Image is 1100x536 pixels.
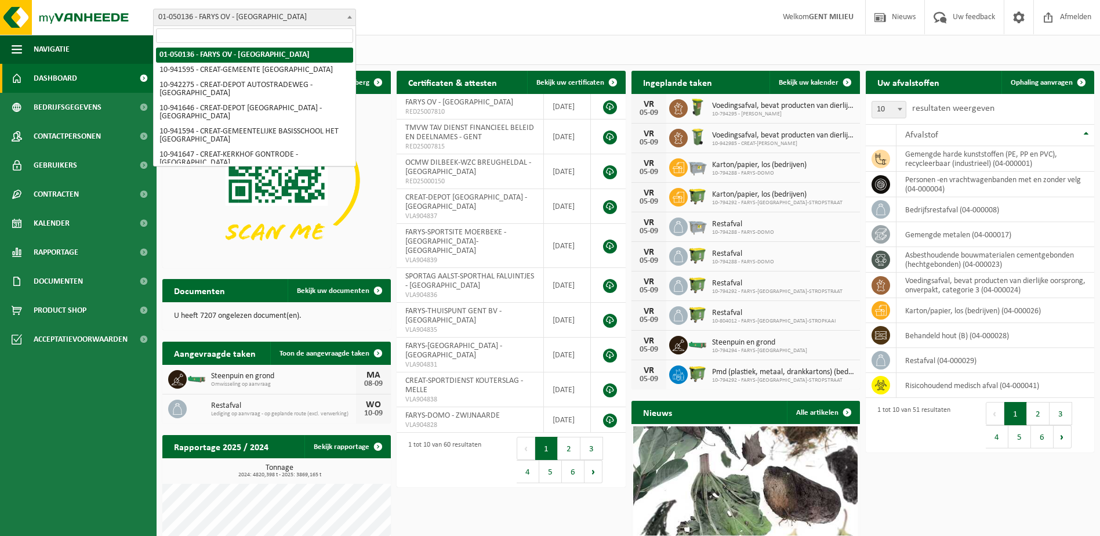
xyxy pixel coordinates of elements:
[405,212,535,221] span: VLA904837
[896,146,1094,172] td: gemengde harde kunststoffen (PE, PP en PVC), recycleerbaar (industrieel) (04-000001)
[637,336,660,346] div: VR
[362,371,385,380] div: MA
[712,161,807,170] span: Karton/papier, los (bedrijven)
[362,400,385,410] div: WO
[405,325,535,335] span: VLA904835
[362,380,385,388] div: 08-09
[809,13,854,21] strong: GENT MILIEU
[344,79,369,86] span: Verberg
[872,102,906,118] span: 10
[637,100,660,109] div: VR
[211,372,356,381] span: Steenpuin en grond
[896,273,1094,298] td: voedingsafval, bevat producten van dierlijke oorsprong, onverpakt, categorie 3 (04-000024)
[637,346,660,354] div: 05-09
[162,94,391,266] img: Download de VHEPlus App
[405,272,534,290] span: SPORTAG AALST-SPORTHAL FALUINTJES - [GEOGRAPHIC_DATA]
[156,63,353,78] li: 10-941595 - CREAT-GEMEENTE [GEOGRAPHIC_DATA]
[211,411,356,418] span: Lediging op aanvraag - op geplande route (excl. verwerking)
[1027,402,1050,425] button: 2
[544,189,591,224] td: [DATE]
[637,189,660,198] div: VR
[335,71,390,94] button: Verberg
[912,104,994,113] label: resultaten weergeven
[405,376,523,394] span: CREAT-SPORTDIENST KOUTERSLAG - MELLE
[34,209,70,238] span: Kalender
[631,401,684,423] h2: Nieuws
[688,339,707,349] img: HK-XC-10-GN-00
[34,151,77,180] span: Gebruikers
[34,180,79,209] span: Contracten
[162,435,280,458] h2: Rapportage 2025 / 2024
[544,268,591,303] td: [DATE]
[872,101,906,118] span: 10
[712,249,774,259] span: Restafval
[637,316,660,324] div: 05-09
[631,71,724,93] h2: Ingeplande taken
[688,97,707,117] img: WB-0060-HPE-GN-50
[211,381,356,388] span: Omwisseling op aanvraag
[527,71,625,94] a: Bekijk uw certificaten
[637,248,660,257] div: VR
[712,309,836,318] span: Restafval
[544,119,591,154] td: [DATE]
[405,395,535,404] span: VLA904838
[580,437,603,460] button: 3
[162,279,237,302] h2: Documenten
[34,64,77,93] span: Dashboard
[405,342,502,360] span: FARYS-[GEOGRAPHIC_DATA] - [GEOGRAPHIC_DATA]
[397,71,509,93] h2: Certificaten & attesten
[156,124,353,147] li: 10-941594 - CREAT-GEMEENTELIJKE BASISSCHOOL HET [GEOGRAPHIC_DATA]
[712,279,843,288] span: Restafval
[688,216,707,236] img: WB-2500-GAL-GY-01
[174,312,379,320] p: U heeft 7207 ongelezen document(en).
[712,200,843,207] span: 10-794292 - FARYS-[GEOGRAPHIC_DATA]-STROPSTRAAT
[1004,402,1027,425] button: 1
[288,279,390,302] a: Bekijk uw documenten
[34,238,78,267] span: Rapportage
[712,190,843,200] span: Karton/papier, los (bedrijven)
[405,193,527,211] span: CREAT-DEPOT [GEOGRAPHIC_DATA] - [GEOGRAPHIC_DATA]
[688,305,707,324] img: WB-1100-HPE-GN-50
[712,111,854,118] span: 10-794295 - [PERSON_NAME]
[637,375,660,383] div: 05-09
[544,372,591,407] td: [DATE]
[1054,425,1072,448] button: Next
[712,170,807,177] span: 10-794288 - FARYS-DOMO
[405,291,535,300] span: VLA904836
[712,377,854,384] span: 10-794292 - FARYS-[GEOGRAPHIC_DATA]-STROPSTRAAT
[637,366,660,375] div: VR
[712,220,774,229] span: Restafval
[405,411,500,420] span: FARYS-DOMO - ZWIJNAARDE
[162,342,267,364] h2: Aangevraagde taken
[544,407,591,433] td: [DATE]
[986,425,1008,448] button: 4
[688,364,707,383] img: WB-1100-HPE-GN-50
[585,460,602,483] button: Next
[896,323,1094,348] td: behandeld hout (B) (04-000028)
[153,9,356,26] span: 01-050136 - FARYS OV - GENT
[712,318,836,325] span: 10-804012 - FARYS-[GEOGRAPHIC_DATA]-STROPKAAI
[637,257,660,265] div: 05-09
[544,303,591,338] td: [DATE]
[536,79,604,86] span: Bekijk uw certificaten
[905,131,938,140] span: Afvalstof
[168,464,391,478] h3: Tonnage
[405,124,534,142] span: TMVW TAV DIENST FINANCIEEL BELEID EN DEELNAMES - GENT
[156,147,353,171] li: 10-941647 - CREAT-KERKHOF GONTRODE - [GEOGRAPHIC_DATA]
[637,198,660,206] div: 05-09
[297,287,369,295] span: Bekijk uw documenten
[896,197,1094,222] td: bedrijfsrestafval (04-000008)
[402,436,481,484] div: 1 tot 10 van 60 resultaten
[637,218,660,227] div: VR
[712,229,774,236] span: 10-794288 - FARYS-DOMO
[896,298,1094,323] td: karton/papier, los (bedrijven) (04-000026)
[688,275,707,295] img: WB-1100-HPE-GN-50
[896,222,1094,247] td: gemengde metalen (04-000017)
[405,158,531,176] span: OCMW DILBEEK-WZC BREUGHELDAL - [GEOGRAPHIC_DATA]
[872,401,950,450] div: 1 tot 10 van 51 resultaten
[712,347,807,354] span: 10-794294 - FARYS-[GEOGRAPHIC_DATA]
[405,307,502,325] span: FARYS-THUISPUNT GENT BV - [GEOGRAPHIC_DATA]
[866,71,951,93] h2: Uw afvalstoffen
[539,460,562,483] button: 5
[558,437,580,460] button: 2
